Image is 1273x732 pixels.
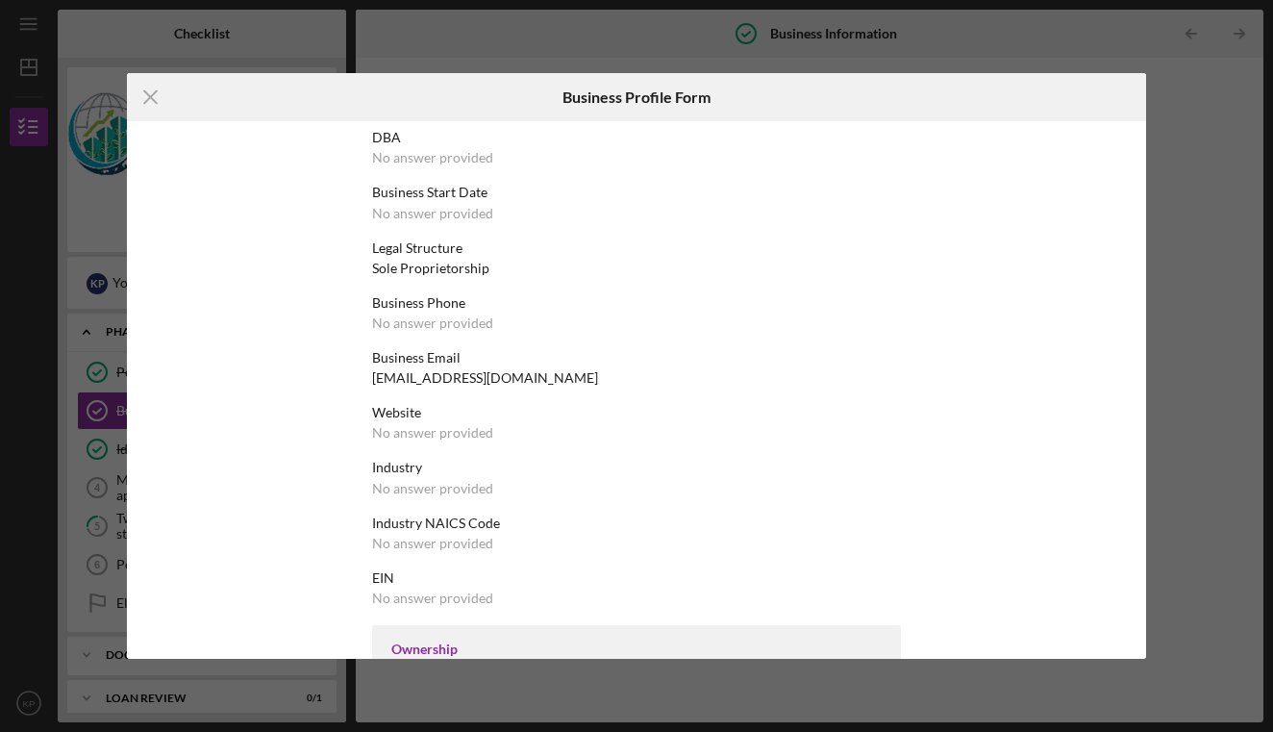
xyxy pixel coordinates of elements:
[372,261,489,276] div: Sole Proprietorship
[372,185,901,200] div: Business Start Date
[372,150,493,165] div: No answer provided
[391,642,882,657] div: Ownership
[372,460,901,475] div: Industry
[372,481,493,496] div: No answer provided
[372,536,493,551] div: No answer provided
[372,405,901,420] div: Website
[372,570,901,586] div: EIN
[372,316,493,331] div: No answer provided
[372,295,901,311] div: Business Phone
[372,350,901,366] div: Business Email
[372,370,598,386] div: [EMAIL_ADDRESS][DOMAIN_NAME]
[562,88,711,106] h6: Business Profile Form
[372,425,493,441] div: No answer provided
[372,206,493,221] div: No answer provided
[372,591,493,606] div: No answer provided
[372,240,901,256] div: Legal Structure
[372,130,901,145] div: DBA
[372,516,901,531] div: Industry NAICS Code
